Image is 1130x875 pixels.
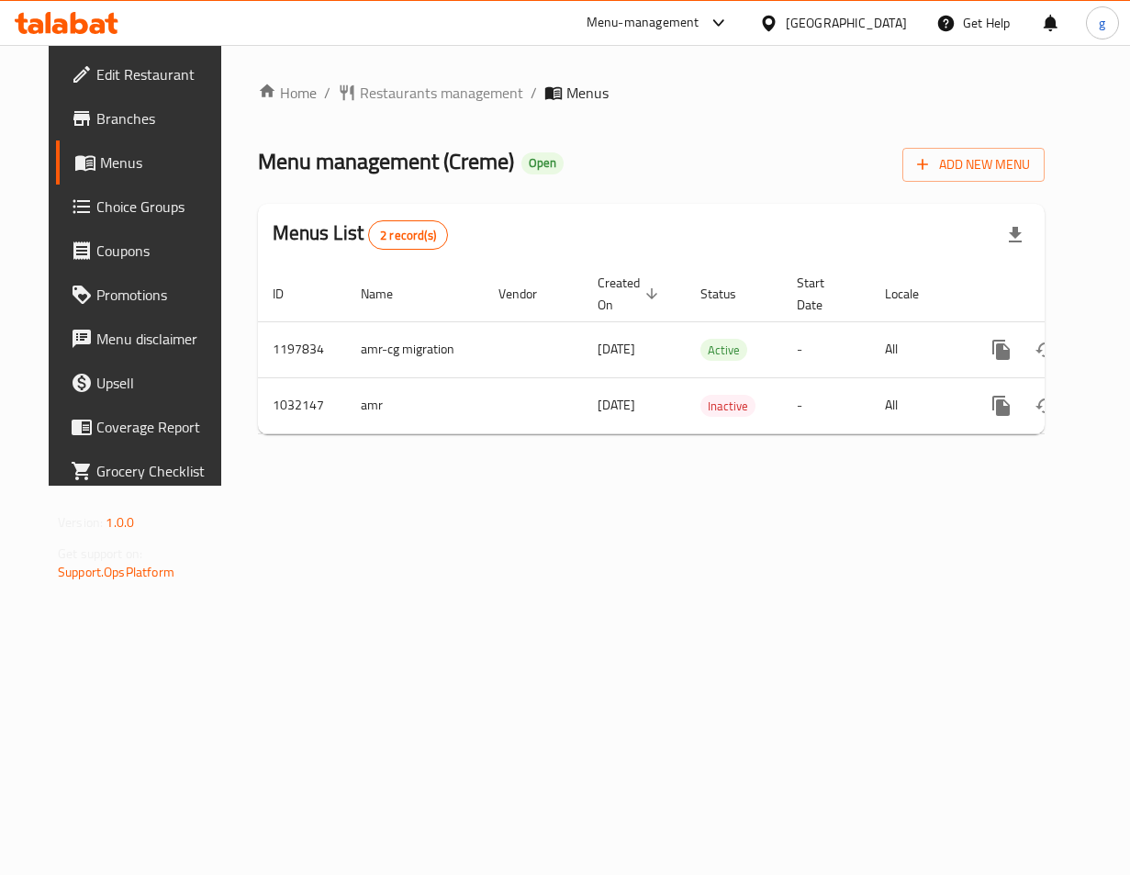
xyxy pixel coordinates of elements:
a: Menus [56,140,238,185]
span: Locale [885,283,943,305]
li: / [531,82,537,104]
td: amr [346,377,484,433]
a: Upsell [56,361,238,405]
a: Support.OpsPlatform [58,560,174,584]
span: Created On [598,272,664,316]
td: - [782,377,870,433]
span: Menus [100,151,223,174]
a: Promotions [56,273,238,317]
td: 1197834 [258,321,346,377]
span: g [1099,13,1105,33]
span: Coupons [96,240,223,262]
span: Edit Restaurant [96,63,223,85]
td: 1032147 [258,377,346,433]
div: [GEOGRAPHIC_DATA] [786,13,907,33]
div: Export file [993,213,1037,257]
span: Start Date [797,272,848,316]
span: Upsell [96,372,223,394]
span: Restaurants management [360,82,523,104]
span: Coverage Report [96,416,223,438]
a: Coverage Report [56,405,238,449]
button: more [979,328,1024,372]
span: Add New Menu [917,153,1030,176]
a: Home [258,82,317,104]
td: All [870,321,965,377]
div: Active [700,339,747,361]
span: 2 record(s) [369,227,447,244]
span: Menu management ( Creme ) [258,140,514,182]
span: Grocery Checklist [96,460,223,482]
span: Active [700,340,747,361]
span: 1.0.0 [106,510,134,534]
a: Edit Restaurant [56,52,238,96]
button: more [979,384,1024,428]
div: Open [521,152,564,174]
a: Grocery Checklist [56,449,238,493]
span: Choice Groups [96,196,223,218]
nav: breadcrumb [258,82,1045,104]
span: ID [273,283,308,305]
a: Coupons [56,229,238,273]
a: Choice Groups [56,185,238,229]
td: All [870,377,965,433]
span: [DATE] [598,337,635,361]
span: Name [361,283,417,305]
div: Inactive [700,395,755,417]
span: Menus [566,82,609,104]
a: Branches [56,96,238,140]
button: Add New Menu [902,148,1045,182]
span: [DATE] [598,393,635,417]
h2: Menus List [273,219,448,250]
span: Inactive [700,396,755,417]
button: Change Status [1024,384,1068,428]
li: / [324,82,330,104]
span: Branches [96,107,223,129]
button: Change Status [1024,328,1068,372]
span: Promotions [96,284,223,306]
span: Menu disclaimer [96,328,223,350]
span: Open [521,155,564,171]
td: amr-cg migration [346,321,484,377]
div: Total records count [368,220,448,250]
span: Version: [58,510,103,534]
span: Status [700,283,760,305]
div: Menu-management [587,12,699,34]
a: Menu disclaimer [56,317,238,361]
a: Restaurants management [338,82,523,104]
span: Vendor [498,283,561,305]
td: - [782,321,870,377]
span: Get support on: [58,542,142,566]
